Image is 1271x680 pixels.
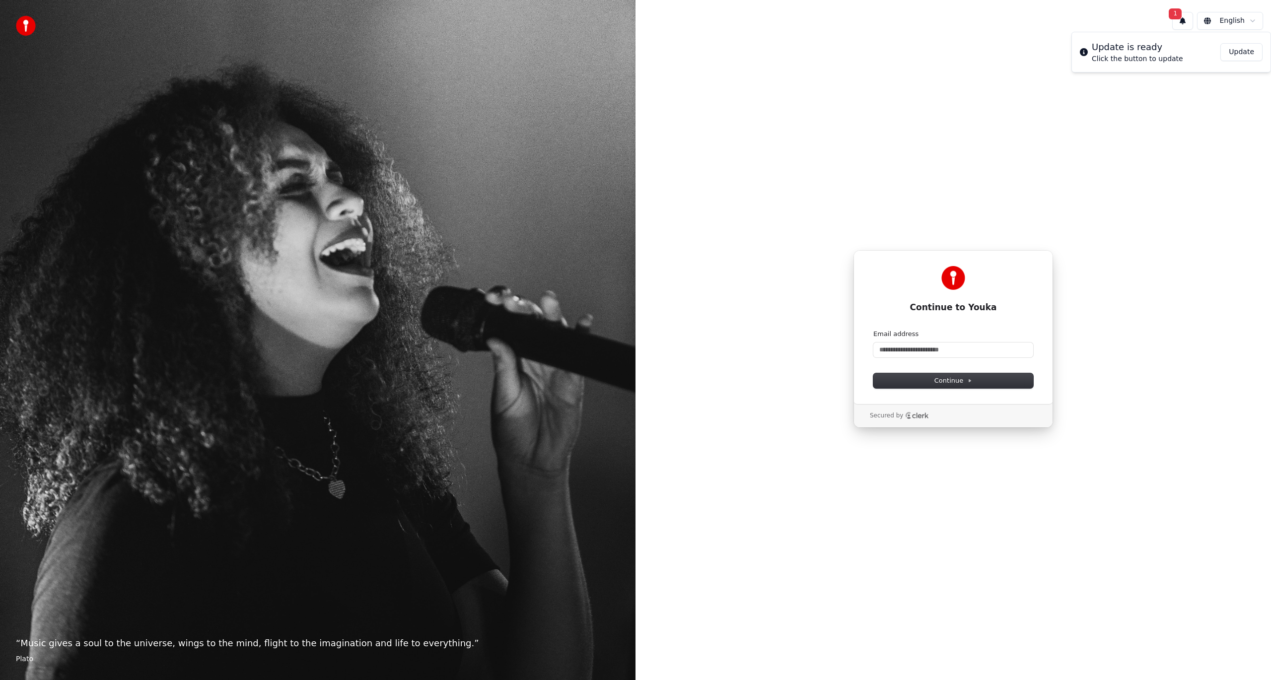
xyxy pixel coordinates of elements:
span: 1 [1169,8,1182,19]
label: Email address [873,330,918,339]
h1: Continue to Youka [873,302,1033,314]
img: Youka [941,266,965,290]
div: Update is ready [1092,40,1183,54]
footer: Plato [16,654,620,664]
img: youka [16,16,36,36]
button: Update [1220,43,1263,61]
button: 1 [1172,12,1193,30]
span: Continue [934,376,972,385]
p: Secured by [870,412,903,420]
button: Continue [873,373,1033,388]
div: Click the button to update [1092,54,1183,64]
p: “ Music gives a soul to the universe, wings to the mind, flight to the imagination and life to ev... [16,636,620,650]
a: Clerk logo [905,412,929,419]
